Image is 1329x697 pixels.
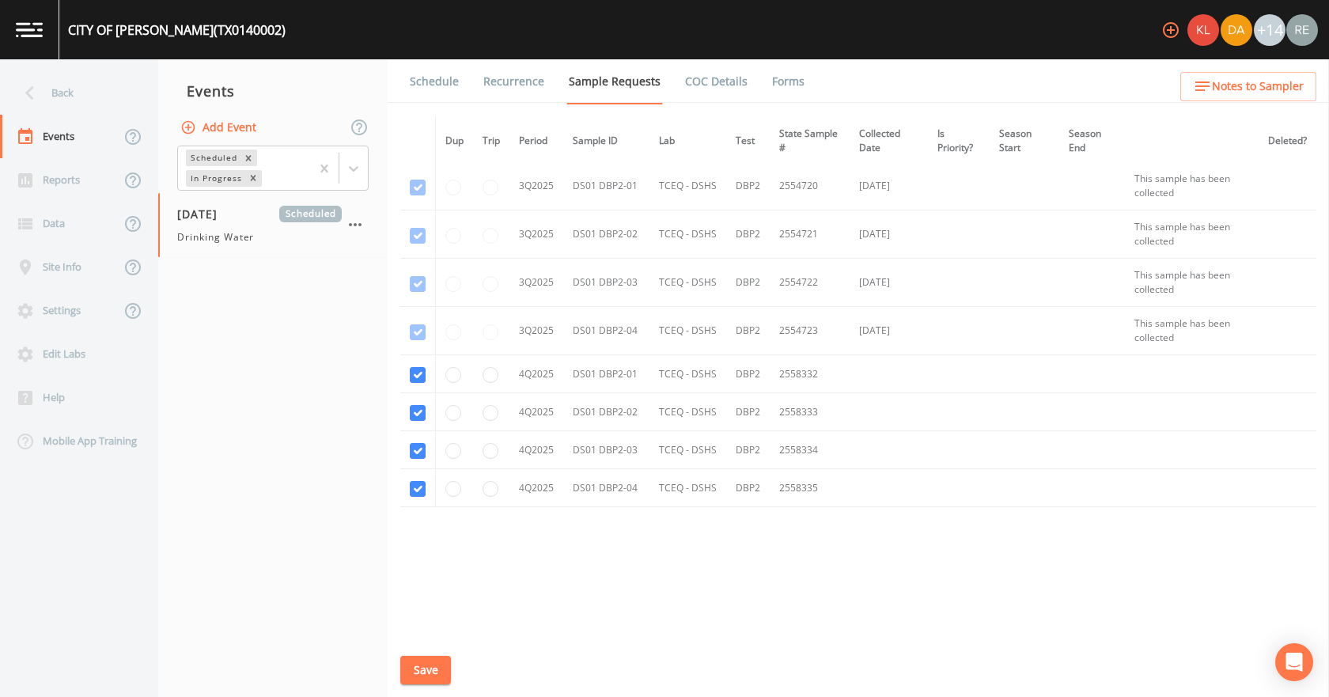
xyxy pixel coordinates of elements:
td: DS01 DBP2-01 [563,355,649,393]
img: a84961a0472e9debc750dd08a004988d [1221,14,1252,46]
button: Add Event [177,113,263,142]
td: DBP2 [726,355,770,393]
td: 2558334 [770,431,850,469]
td: DBP2 [726,307,770,355]
td: 3Q2025 [509,210,563,259]
a: Recurrence [481,59,547,104]
td: DBP2 [726,210,770,259]
td: [DATE] [850,210,928,259]
th: Test [726,117,770,165]
td: DBP2 [726,162,770,210]
td: 2558333 [770,393,850,431]
td: DS01 DBP2-02 [563,210,649,259]
td: [DATE] [850,162,928,210]
div: In Progress [186,170,244,187]
th: State Sample # [770,117,850,165]
td: TCEQ - DSHS [649,393,726,431]
td: DS01 DBP2-01 [563,162,649,210]
td: DBP2 [726,393,770,431]
a: COC Details [683,59,750,104]
th: Deleted? [1259,117,1316,165]
th: Dup [436,117,474,165]
td: 3Q2025 [509,259,563,307]
td: DS01 DBP2-04 [563,307,649,355]
button: Save [400,656,451,685]
td: TCEQ - DSHS [649,210,726,259]
img: logo [16,22,43,37]
div: Events [158,71,388,111]
td: 4Q2025 [509,431,563,469]
td: DS01 DBP2-03 [563,431,649,469]
td: DS01 DBP2-03 [563,259,649,307]
a: [DATE]ScheduledDrinking Water [158,193,388,258]
td: TCEQ - DSHS [649,469,726,507]
div: David Weber [1220,14,1253,46]
td: TCEQ - DSHS [649,355,726,393]
button: Notes to Sampler [1180,72,1316,101]
th: Is Priority? [928,117,990,165]
th: Season Start [990,117,1059,165]
div: Scheduled [186,150,240,166]
td: [DATE] [850,307,928,355]
td: 4Q2025 [509,355,563,393]
td: DBP2 [726,431,770,469]
span: Scheduled [279,206,342,222]
td: This sample has been collected [1125,210,1259,259]
td: 4Q2025 [509,469,563,507]
span: Drinking Water [177,230,254,244]
th: Period [509,117,563,165]
td: 2554723 [770,307,850,355]
td: 3Q2025 [509,162,563,210]
td: DBP2 [726,259,770,307]
th: Sample ID [563,117,649,165]
td: 4Q2025 [509,393,563,431]
a: Sample Requests [566,59,663,104]
td: TCEQ - DSHS [649,431,726,469]
th: Lab [649,117,726,165]
div: Open Intercom Messenger [1275,643,1313,681]
th: Collected Date [850,117,928,165]
td: 2554722 [770,259,850,307]
td: DS01 DBP2-02 [563,393,649,431]
td: DS01 DBP2-04 [563,469,649,507]
span: Notes to Sampler [1212,77,1304,97]
img: e720f1e92442e99c2aab0e3b783e6548 [1286,14,1318,46]
td: DBP2 [726,469,770,507]
div: Remove Scheduled [240,150,257,166]
td: 2554721 [770,210,850,259]
td: 2558332 [770,355,850,393]
a: Forms [770,59,807,104]
td: This sample has been collected [1125,162,1259,210]
td: TCEQ - DSHS [649,307,726,355]
td: This sample has been collected [1125,307,1259,355]
td: 3Q2025 [509,307,563,355]
td: 2558335 [770,469,850,507]
div: +14 [1254,14,1285,46]
div: CITY OF [PERSON_NAME] (TX0140002) [68,21,286,40]
span: [DATE] [177,206,229,222]
td: TCEQ - DSHS [649,162,726,210]
td: 2554720 [770,162,850,210]
th: Season End [1059,117,1125,165]
td: [DATE] [850,259,928,307]
th: Trip [473,117,509,165]
a: Schedule [407,59,461,104]
div: Kler Teran [1187,14,1220,46]
img: 9c4450d90d3b8045b2e5fa62e4f92659 [1187,14,1219,46]
td: This sample has been collected [1125,259,1259,307]
td: TCEQ - DSHS [649,259,726,307]
div: Remove In Progress [244,170,262,187]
